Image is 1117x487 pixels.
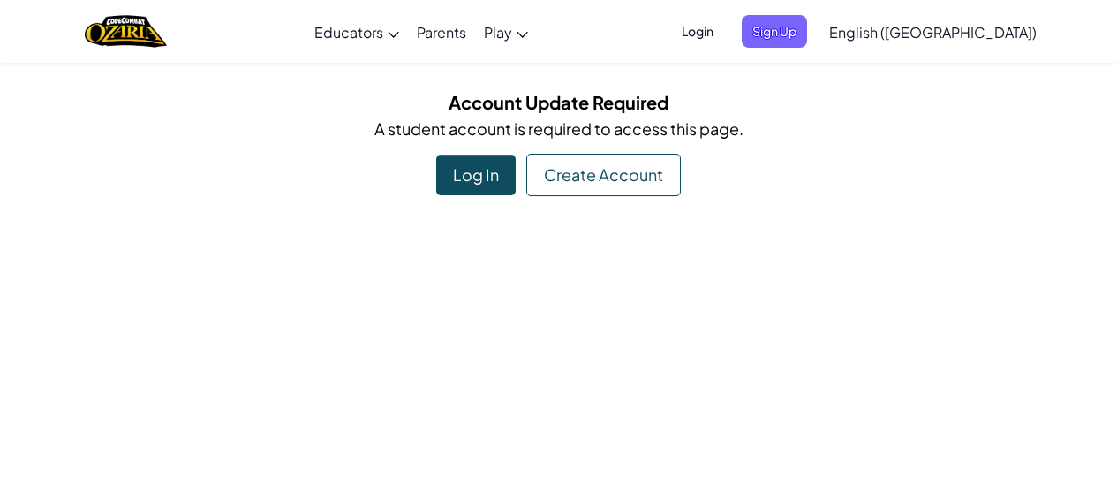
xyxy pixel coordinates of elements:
[820,8,1045,56] a: English ([GEOGRAPHIC_DATA])
[306,8,408,56] a: Educators
[56,88,1062,116] h5: Account Update Required
[484,23,512,42] span: Play
[56,116,1062,141] p: A student account is required to access this page.
[829,23,1037,42] span: English ([GEOGRAPHIC_DATA])
[526,154,681,196] div: Create Account
[475,8,537,56] a: Play
[85,13,167,49] a: Ozaria by CodeCombat logo
[85,13,167,49] img: Home
[408,8,475,56] a: Parents
[314,23,383,42] span: Educators
[436,155,516,195] div: Log In
[742,15,807,48] button: Sign Up
[671,15,724,48] button: Login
